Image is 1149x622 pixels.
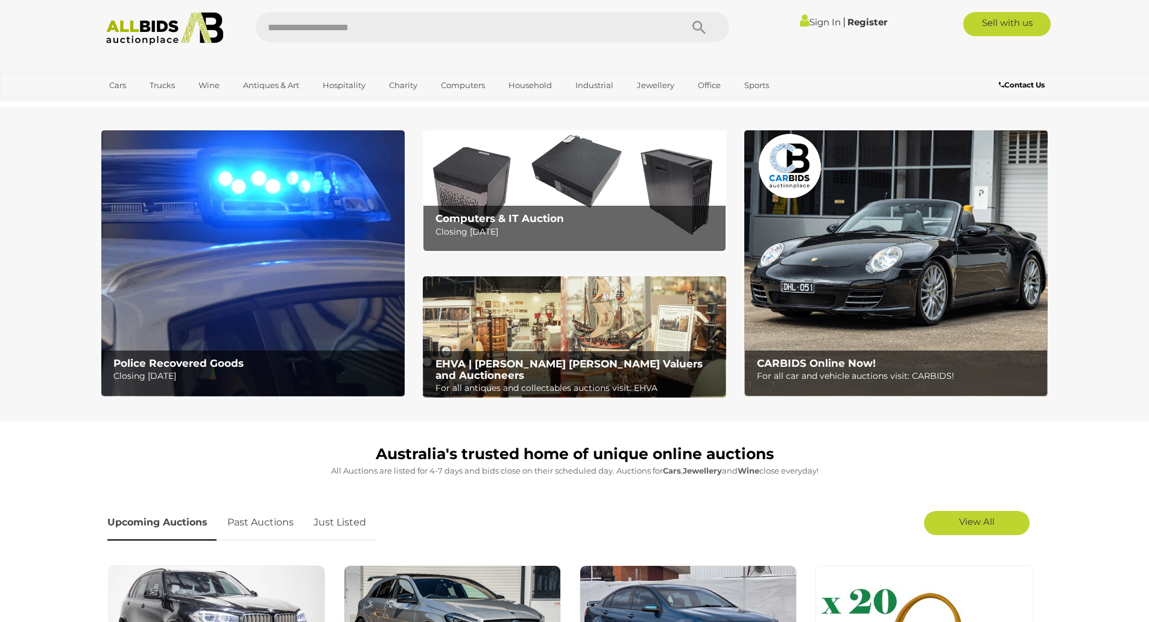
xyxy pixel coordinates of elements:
[663,466,681,475] strong: Cars
[433,75,493,95] a: Computers
[757,369,1041,384] p: For all car and vehicle auctions visit: CARBIDS!
[101,130,405,396] img: Police Recovered Goods
[100,12,230,45] img: Allbids.com.au
[423,130,726,252] a: Computers & IT Auction Computers & IT Auction Closing [DATE]
[218,505,303,541] a: Past Auctions
[107,464,1042,478] p: All Auctions are listed for 4-7 days and bids close on their scheduled day. Auctions for , and cl...
[999,78,1048,92] a: Contact Us
[305,505,375,541] a: Just Listed
[629,75,682,95] a: Jewellery
[744,130,1048,396] a: CARBIDS Online Now! CARBIDS Online Now! For all car and vehicle auctions visit: CARBIDS!
[800,16,841,28] a: Sign In
[924,511,1030,535] a: View All
[423,276,726,398] a: EHVA | Evans Hastings Valuers and Auctioneers EHVA | [PERSON_NAME] [PERSON_NAME] Valuers and Auct...
[142,75,183,95] a: Trucks
[107,505,217,541] a: Upcoming Auctions
[107,446,1042,463] h1: Australia's trusted home of unique online auctions
[435,358,703,381] b: EHVA | [PERSON_NAME] [PERSON_NAME] Valuers and Auctioneers
[959,516,995,527] span: View All
[501,75,560,95] a: Household
[191,75,227,95] a: Wine
[744,130,1048,396] img: CARBIDS Online Now!
[113,357,244,369] b: Police Recovered Goods
[423,130,726,252] img: Computers & IT Auction
[568,75,621,95] a: Industrial
[423,276,726,398] img: EHVA | Evans Hastings Valuers and Auctioneers
[113,369,397,384] p: Closing [DATE]
[435,224,720,240] p: Closing [DATE]
[315,75,373,95] a: Hospitality
[101,75,134,95] a: Cars
[999,80,1045,89] b: Contact Us
[738,466,759,475] strong: Wine
[101,130,405,396] a: Police Recovered Goods Police Recovered Goods Closing [DATE]
[435,381,720,396] p: For all antiques and collectables auctions visit: EHVA
[683,466,722,475] strong: Jewellery
[847,16,887,28] a: Register
[843,15,846,28] span: |
[736,75,777,95] a: Sports
[963,12,1051,36] a: Sell with us
[101,95,203,115] a: [GEOGRAPHIC_DATA]
[757,357,876,369] b: CARBIDS Online Now!
[669,12,729,42] button: Search
[690,75,729,95] a: Office
[435,212,564,224] b: Computers & IT Auction
[235,75,307,95] a: Antiques & Art
[381,75,425,95] a: Charity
